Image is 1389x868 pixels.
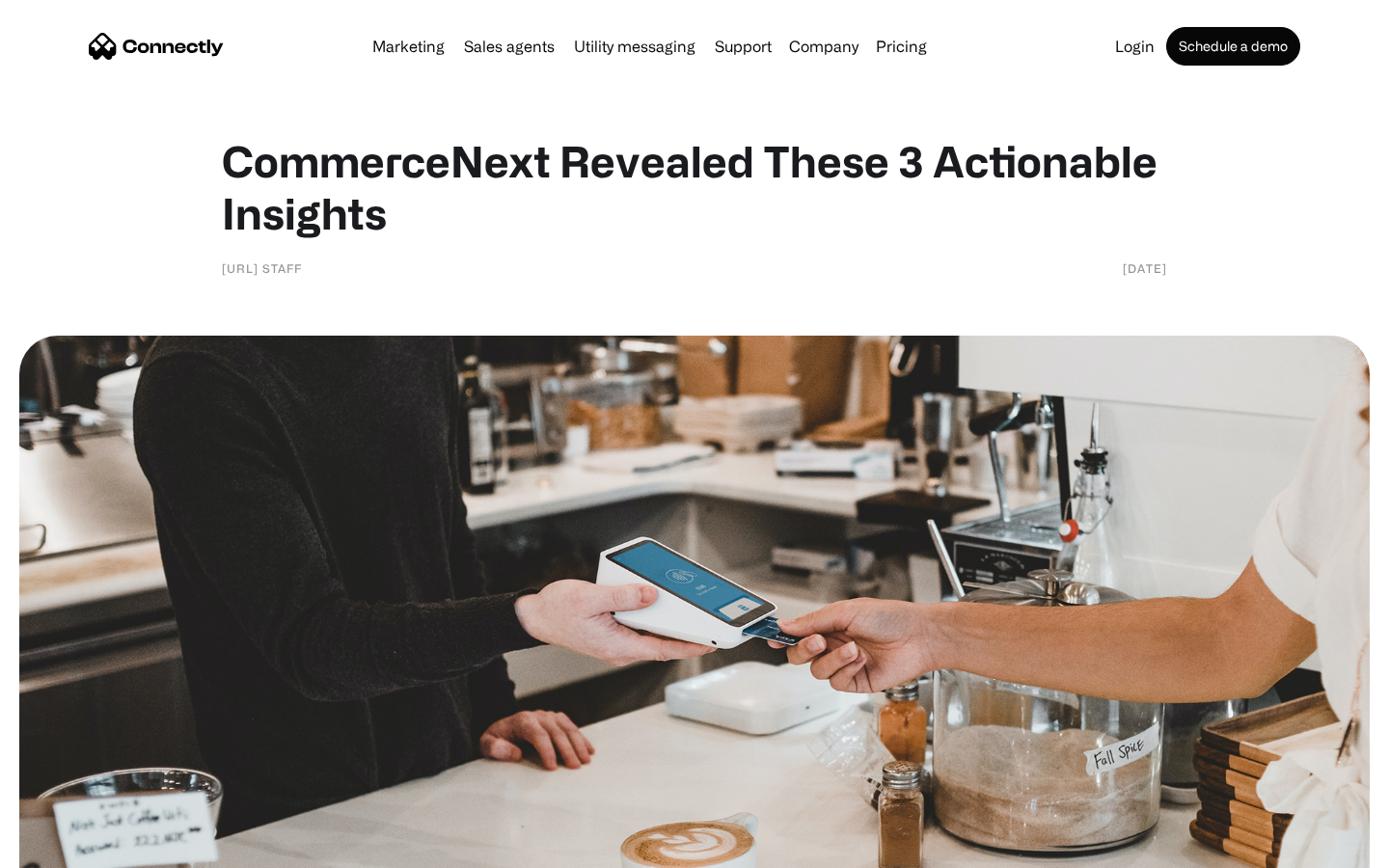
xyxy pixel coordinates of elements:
[1107,39,1162,54] a: Login
[222,258,302,278] div: [URL] Staff
[789,33,858,60] div: Company
[39,834,116,861] ul: Language list
[222,135,1167,239] h1: CommerceNext Revealed These 3 Actionable Insights
[456,39,562,54] a: Sales agents
[1123,258,1167,278] div: [DATE]
[566,39,703,54] a: Utility messaging
[707,39,779,54] a: Support
[1166,27,1300,66] a: Schedule a demo
[19,834,116,861] aside: Language selected: English
[868,39,935,54] a: Pricing
[365,39,452,54] a: Marketing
